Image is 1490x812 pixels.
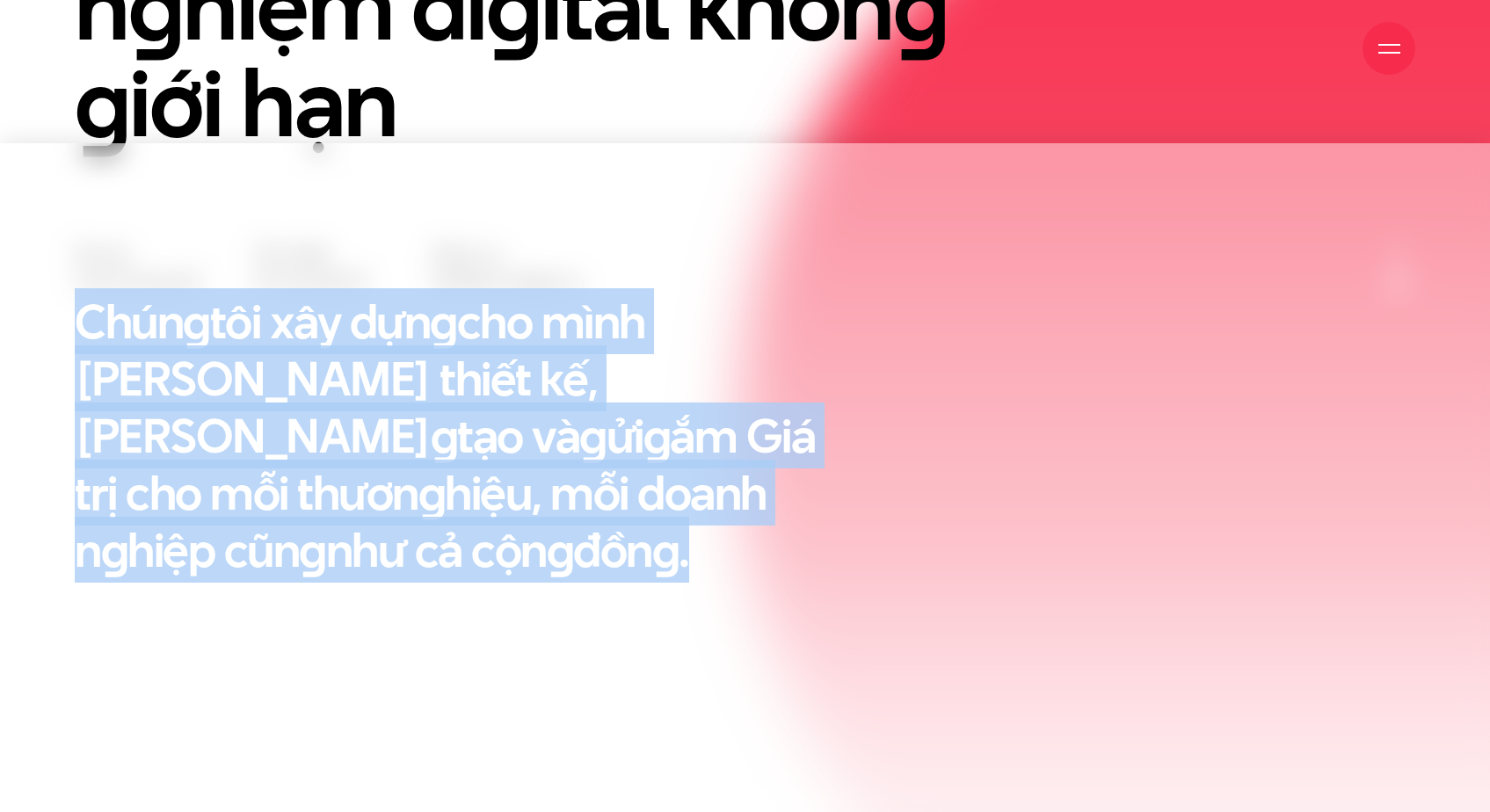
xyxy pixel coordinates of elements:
[430,288,457,354] en: g
[299,517,326,583] en: g
[75,293,839,578] h2: Chún tôi xây dựn cho mình [PERSON_NAME] thiết kế, [PERSON_NAME] tạo và ửi ắm Giá trị cho mỗi thươ...
[75,37,129,169] en: g
[547,517,574,583] en: g
[652,517,680,583] en: g
[643,402,671,468] en: g
[431,402,458,468] en: g
[101,517,128,583] en: g
[418,460,446,526] en: g
[579,402,607,468] en: g
[183,288,210,354] en: g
